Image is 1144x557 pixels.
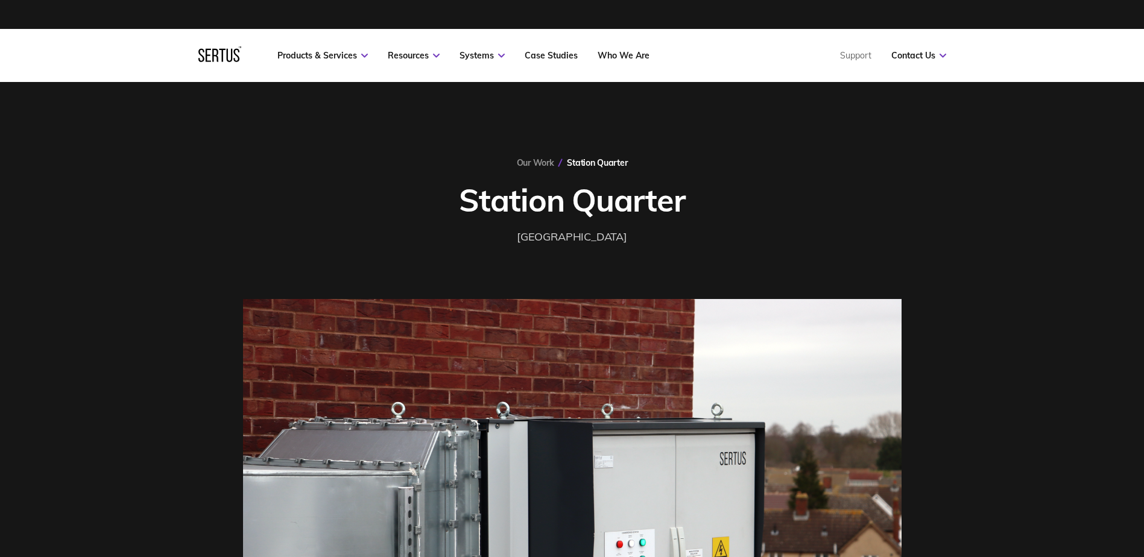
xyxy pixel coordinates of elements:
[525,50,578,61] a: Case Studies
[460,50,505,61] a: Systems
[840,50,871,61] a: Support
[598,50,649,61] a: Who We Are
[517,228,627,246] div: [GEOGRAPHIC_DATA]
[1084,499,1144,557] iframe: Chat Widget
[459,180,685,219] h1: Station Quarter
[517,157,554,168] a: Our Work
[277,50,368,61] a: Products & Services
[891,50,946,61] a: Contact Us
[388,50,440,61] a: Resources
